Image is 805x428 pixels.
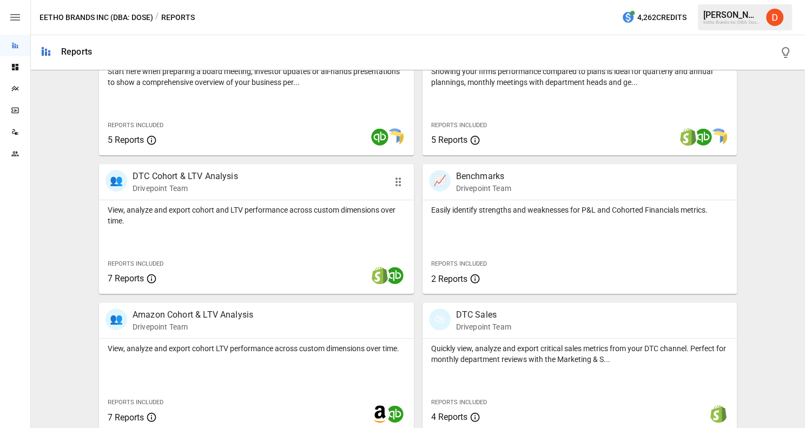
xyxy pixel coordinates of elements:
[637,11,687,24] span: 4,262 Credits
[760,2,790,32] button: Daley Meistrell
[105,170,127,192] div: 👥
[39,11,153,24] button: Eetho Brands Inc (DBA: Dose)
[371,128,388,146] img: quickbooks
[431,274,467,284] span: 2 Reports
[710,128,727,146] img: smart model
[108,273,144,284] span: 7 Reports
[710,405,727,423] img: shopify
[431,66,729,88] p: Showing your firm's performance compared to plans is ideal for quarterly and annual plannings, mo...
[617,8,691,28] button: 4,262Credits
[108,399,163,406] span: Reports Included
[456,321,511,332] p: Drivepoint Team
[108,135,144,145] span: 5 Reports
[386,405,404,423] img: quickbooks
[108,205,405,226] p: View, analyze and export cohort and LTV performance across custom dimensions over time.
[371,267,388,284] img: shopify
[703,20,760,25] div: Eetho Brands Inc (DBA: Dose)
[766,9,783,26] img: Daley Meistrell
[456,170,511,183] p: Benchmarks
[431,260,487,267] span: Reports Included
[456,183,511,194] p: Drivepoint Team
[431,343,729,365] p: Quickly view, analyze and export critical sales metrics from your DTC channel. Perfect for monthl...
[429,170,451,192] div: 📈
[431,205,729,215] p: Easily identify strengths and weaknesses for P&L and Cohorted Financials metrics.
[133,308,253,321] p: Amazon Cohort & LTV Analysis
[386,128,404,146] img: smart model
[133,170,238,183] p: DTC Cohort & LTV Analysis
[108,343,405,354] p: View, analyze and export cohort LTV performance across custom dimensions over time.
[108,260,163,267] span: Reports Included
[108,412,144,423] span: 7 Reports
[61,47,92,57] div: Reports
[371,405,388,423] img: amazon
[431,399,487,406] span: Reports Included
[386,267,404,284] img: quickbooks
[695,128,712,146] img: quickbooks
[431,122,487,129] span: Reports Included
[133,183,238,194] p: Drivepoint Team
[133,321,253,332] p: Drivepoint Team
[108,66,405,88] p: Start here when preparing a board meeting, investor updates or all-hands presentations to show a ...
[155,11,159,24] div: /
[429,308,451,330] div: 🛍
[431,412,467,422] span: 4 Reports
[108,122,163,129] span: Reports Included
[431,135,467,145] span: 5 Reports
[703,10,760,20] div: [PERSON_NAME]
[679,128,697,146] img: shopify
[456,308,511,321] p: DTC Sales
[105,308,127,330] div: 👥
